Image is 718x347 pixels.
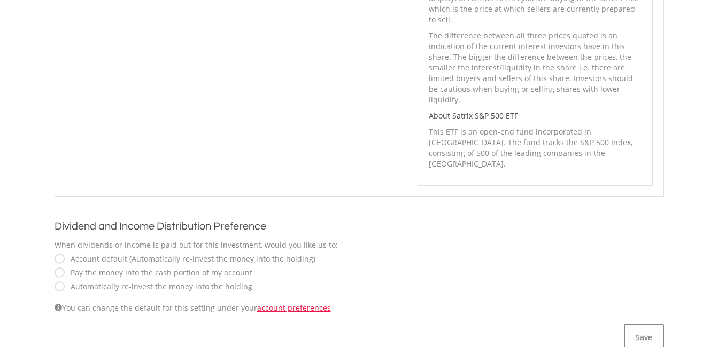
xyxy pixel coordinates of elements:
label: Pay the money into the cash portion of my account [65,267,252,278]
label: Account default (Automatically re-invest the money into the holding) [65,254,315,264]
p: This ETF is an open-end fund incorporated in [GEOGRAPHIC_DATA]. The fund tracks the S&P 500 Index... [429,127,642,169]
h2: Dividend and Income Distribution Preference [55,218,664,234]
h5: About Satrix S&P 500 ETF [429,111,642,121]
div: When dividends or income is paid out for this investment, would you like us to: [55,240,664,250]
div: You can change the default for this setting under your [55,303,664,313]
label: Automatically re-invest the money into the holding [65,281,252,292]
a: account preferences [257,303,331,313]
p: The difference between all three prices quoted is an indication of the current interest investors... [429,30,642,105]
